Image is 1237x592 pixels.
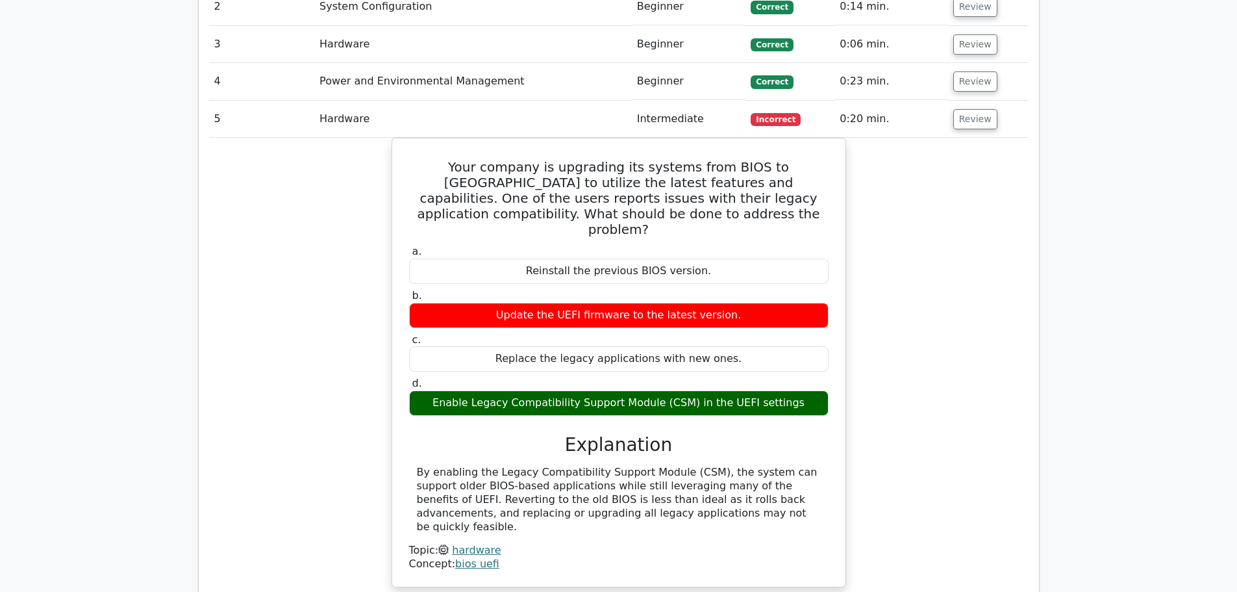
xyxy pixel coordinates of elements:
td: 0:20 min. [834,101,947,138]
button: Review [953,34,997,55]
td: 4 [209,63,315,100]
div: Replace the legacy applications with new ones. [409,346,829,372]
td: 0:23 min. [834,63,947,100]
td: Hardware [314,26,632,63]
div: Update the UEFI firmware to the latest version. [409,303,829,328]
a: bios uefi [455,558,499,570]
div: Topic: [409,544,829,558]
span: Correct [751,1,793,14]
span: Correct [751,75,793,88]
div: Enable Legacy Compatibility Support Module (CSM) in the UEFI settings [409,391,829,416]
td: Beginner [632,63,746,100]
h3: Explanation [417,434,821,456]
h5: Your company is upgrading its systems from BIOS to [GEOGRAPHIC_DATA] to utilize the latest featur... [408,159,830,237]
td: 3 [209,26,315,63]
button: Review [953,109,997,129]
td: Hardware [314,101,632,138]
td: Beginner [632,26,746,63]
span: b. [412,289,422,302]
span: Correct [751,38,793,51]
td: Intermediate [632,101,746,138]
span: d. [412,377,422,389]
span: a. [412,245,422,257]
button: Review [953,71,997,92]
span: c. [412,333,421,346]
div: Concept: [409,558,829,571]
div: Reinstall the previous BIOS version. [409,259,829,284]
span: Incorrect [751,113,801,126]
td: Power and Environmental Management [314,63,632,100]
a: hardware [452,544,501,556]
td: 5 [209,101,315,138]
td: 0:06 min. [834,26,947,63]
div: By enabling the Legacy Compatibility Support Module (CSM), the system can support older BIOS-base... [417,466,821,534]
